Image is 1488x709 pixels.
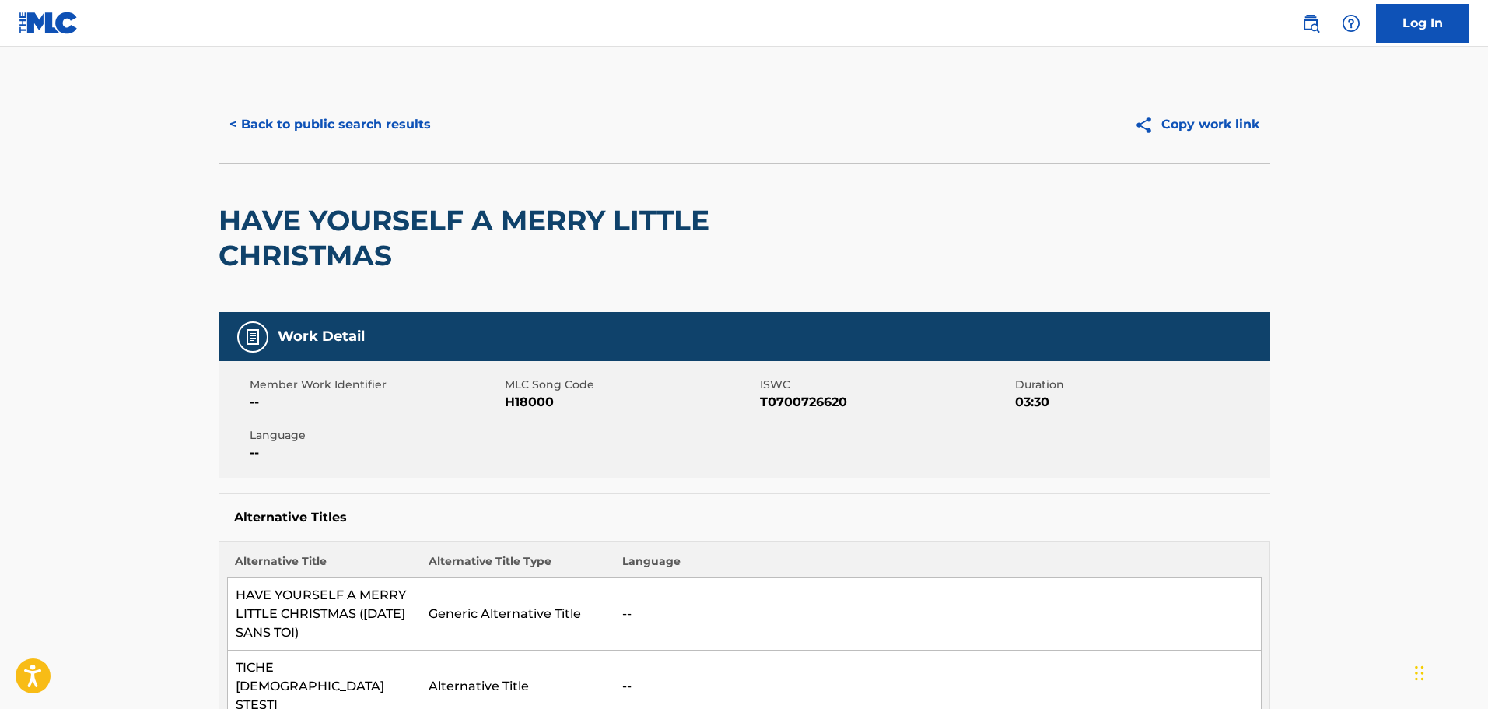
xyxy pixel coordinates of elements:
[250,393,501,412] span: --
[219,105,442,144] button: < Back to public search results
[1336,8,1367,39] div: Help
[278,328,365,346] h5: Work Detail
[227,578,421,651] td: HAVE YOURSELF A MERRY LITTLE CHRISTMAS ([DATE] SANS TOI)
[1342,14,1360,33] img: help
[421,578,614,651] td: Generic Alternative Title
[1410,634,1488,709] iframe: Chat Widget
[1015,393,1266,412] span: 03:30
[250,427,501,444] span: Language
[1376,4,1469,43] a: Log In
[1134,115,1161,135] img: Copy work link
[1015,377,1266,393] span: Duration
[1123,105,1270,144] button: Copy work link
[505,377,756,393] span: MLC Song Code
[227,553,421,578] th: Alternative Title
[250,377,501,393] span: Member Work Identifier
[243,328,262,346] img: Work Detail
[614,578,1261,651] td: --
[250,444,501,462] span: --
[234,510,1255,525] h5: Alternative Titles
[760,377,1011,393] span: ISWC
[219,203,849,273] h2: HAVE YOURSELF A MERRY LITTLE CHRISTMAS
[1415,650,1424,697] div: Drag
[760,393,1011,412] span: T0700726620
[1301,14,1320,33] img: search
[614,553,1261,578] th: Language
[505,393,756,412] span: H18000
[1295,8,1326,39] a: Public Search
[19,12,79,34] img: MLC Logo
[421,553,614,578] th: Alternative Title Type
